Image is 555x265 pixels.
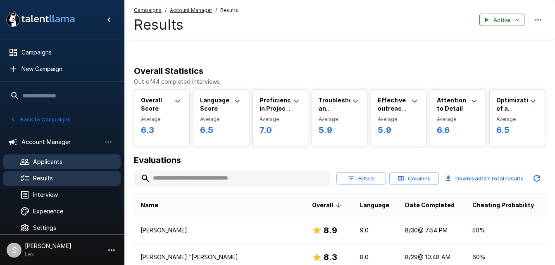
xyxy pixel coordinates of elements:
h6: 6.6 [437,123,479,137]
h4: Results [134,16,238,33]
span: Average [496,115,538,123]
h6: 8.3 [324,251,337,264]
p: 50 % [472,226,538,234]
b: Overall Statistics [134,66,203,76]
button: Filters [336,172,386,185]
button: Download127 total results [442,170,527,187]
h6: 5.9 [319,123,360,137]
span: Cheating Probability [472,200,534,210]
p: 60 % [472,253,538,261]
button: Columns [389,172,439,185]
p: [PERSON_NAME] “[PERSON_NAME] [141,253,299,261]
p: Out of 44 completed interviews [134,78,545,86]
span: Average [260,115,301,123]
span: Average [437,115,479,123]
b: Attention to Detail [437,97,466,112]
p: [PERSON_NAME] [141,226,299,234]
p: 8.0 [360,253,392,261]
span: Overall [312,200,344,210]
button: Active [479,14,524,26]
h6: 5.9 [378,123,419,137]
button: Updated Today - 8:16 PM [529,170,545,187]
span: Name [141,200,158,210]
h6: 8.9 [324,224,337,237]
b: Language Score [200,97,229,112]
span: Average [141,115,183,123]
h6: 6.5 [200,123,242,137]
span: Average [200,115,242,123]
span: Average [319,115,360,123]
span: Date Completed [405,200,455,210]
h6: 6.5 [496,123,538,137]
b: Evaluations [134,155,181,165]
b: Proficiency in Project Management Tools and CRM [260,97,300,137]
b: Effective outreach messaging [378,97,411,120]
p: 9.0 [360,226,392,234]
span: Language [360,200,389,210]
span: Average [378,115,419,123]
h6: 7.0 [260,123,301,137]
b: Optimization of a Campaign [496,97,536,120]
b: Overall Score [141,97,162,112]
b: Troubleshooting an Underperforming Campaign [319,97,370,128]
h6: 6.3 [141,123,183,137]
td: 8/30 @ 7:54 PM [398,217,465,244]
